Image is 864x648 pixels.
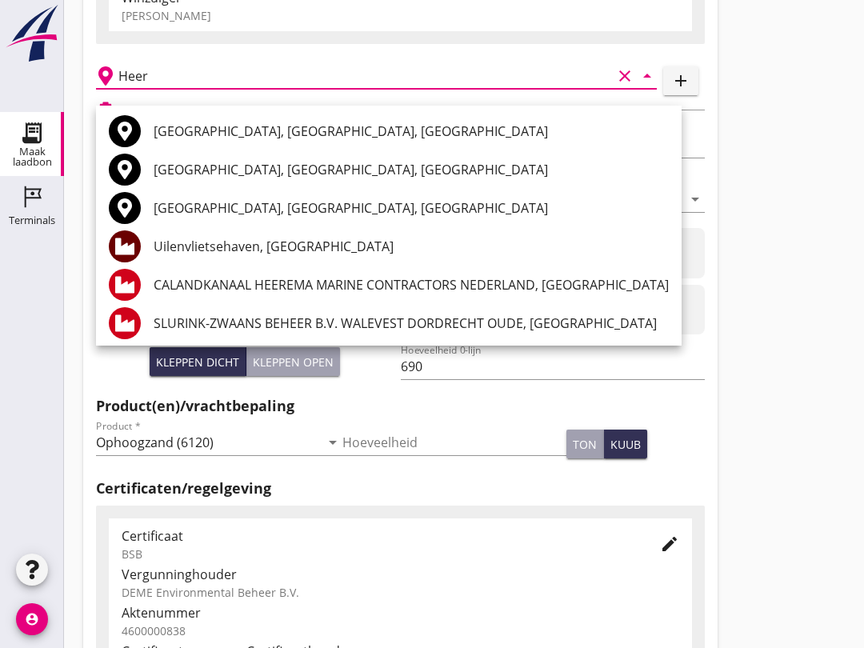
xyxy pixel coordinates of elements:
[154,275,669,294] div: CALANDKANAAL HEEREMA MARINE CONTRACTORS NEDERLAND, [GEOGRAPHIC_DATA]
[686,190,705,209] i: arrow_drop_down
[122,622,679,639] div: 4600000838
[604,430,647,458] button: kuub
[122,565,679,584] div: Vergunninghouder
[122,526,634,546] div: Certificaat
[122,584,679,601] div: DEME Environmental Beheer B.V.
[154,198,669,218] div: [GEOGRAPHIC_DATA], [GEOGRAPHIC_DATA], [GEOGRAPHIC_DATA]
[573,436,597,453] div: ton
[156,354,239,370] div: Kleppen dicht
[610,436,641,453] div: kuub
[122,102,203,117] h2: Beladen vaartuig
[154,160,669,179] div: [GEOGRAPHIC_DATA], [GEOGRAPHIC_DATA], [GEOGRAPHIC_DATA]
[342,430,566,455] input: Hoeveelheid
[122,603,679,622] div: Aktenummer
[566,430,604,458] button: ton
[671,71,690,90] i: add
[615,66,634,86] i: clear
[16,603,48,635] i: account_circle
[401,354,706,379] input: Hoeveelheid 0-lijn
[96,395,705,417] h2: Product(en)/vrachtbepaling
[638,66,657,86] i: arrow_drop_down
[660,534,679,554] i: edit
[253,354,334,370] div: Kleppen open
[154,122,669,141] div: [GEOGRAPHIC_DATA], [GEOGRAPHIC_DATA], [GEOGRAPHIC_DATA]
[96,478,705,499] h2: Certificaten/regelgeving
[122,7,679,24] div: [PERSON_NAME]
[246,347,340,376] button: Kleppen open
[118,63,612,89] input: Losplaats
[323,433,342,452] i: arrow_drop_down
[3,4,61,63] img: logo-small.a267ee39.svg
[9,215,55,226] div: Terminals
[154,314,669,333] div: SLURINK-ZWAANS BEHEER B.V. WALEVEST DORDRECHT OUDE, [GEOGRAPHIC_DATA]
[96,430,320,455] input: Product *
[154,237,669,256] div: Uilenvlietsehaven, [GEOGRAPHIC_DATA]
[150,347,246,376] button: Kleppen dicht
[122,546,634,562] div: BSB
